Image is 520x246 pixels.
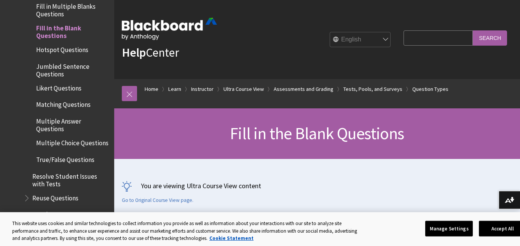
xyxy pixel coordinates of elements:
span: Fill in the Blank Questions [230,123,404,144]
span: Likert Questions [36,82,81,92]
a: Ultra Course View [223,84,264,94]
span: Resolve Student Issues with Tests [32,170,109,188]
span: Reuse Questions [32,192,78,202]
a: HelpCenter [122,45,179,60]
input: Search [473,30,507,45]
strong: Help [122,45,146,60]
a: Instructor [191,84,214,94]
a: Home [145,84,158,94]
a: Question Types [412,84,448,94]
span: Matching Questions [36,98,91,109]
a: More information about your privacy, opens in a new tab [209,235,254,241]
span: True/False Questions [36,153,94,163]
a: Tests, Pools, and Surveys [343,84,402,94]
button: Manage Settings [425,221,473,236]
a: Learn [168,84,181,94]
span: Fill in the Blank Questions [36,22,109,40]
p: You are viewing Ultra Course View content [122,181,512,190]
select: Site Language Selector [330,32,391,48]
span: Multiple Choice Questions [36,136,108,147]
span: Jumbled Sentence Questions [36,60,109,78]
a: Assessments and Grading [274,84,333,94]
div: This website uses cookies and similar technologies to collect information you provide as well as ... [12,220,364,242]
span: Attendance [29,208,61,219]
a: Go to Original Course View page. [122,197,193,204]
img: Blackboard by Anthology [122,18,217,40]
span: Multiple Answer Questions [36,115,109,133]
span: Hotspot Questions [36,43,88,54]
